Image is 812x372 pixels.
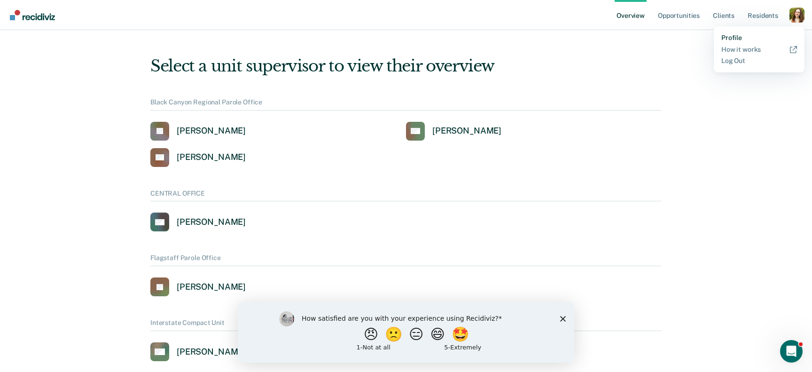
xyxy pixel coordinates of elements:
[10,10,55,20] img: Recidiviz
[238,302,574,363] iframe: Survey by Kim from Recidiviz
[150,319,662,331] div: Interstate Compact Unit
[177,347,246,357] div: [PERSON_NAME]
[721,34,797,42] a: Profile
[150,56,662,76] div: Select a unit supervisor to view their overview
[406,122,501,141] a: [PERSON_NAME]
[177,152,246,163] div: [PERSON_NAME]
[432,126,501,136] div: [PERSON_NAME]
[177,126,246,136] div: [PERSON_NAME]
[150,190,662,202] div: CENTRAL OFFICE
[150,254,662,266] div: Flagstaff Parole Office
[177,217,246,228] div: [PERSON_NAME]
[150,342,246,361] a: [PERSON_NAME]
[150,148,246,167] a: [PERSON_NAME]
[177,282,246,293] div: [PERSON_NAME]
[789,8,804,23] button: Profile dropdown button
[150,213,246,231] a: [PERSON_NAME]
[780,340,803,363] iframe: Intercom live chat
[721,46,797,54] a: How it works
[150,98,662,111] div: Black Canyon Regional Parole Office
[721,57,797,65] a: Log Out
[150,277,246,296] a: [PERSON_NAME]
[150,122,246,141] a: [PERSON_NAME]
